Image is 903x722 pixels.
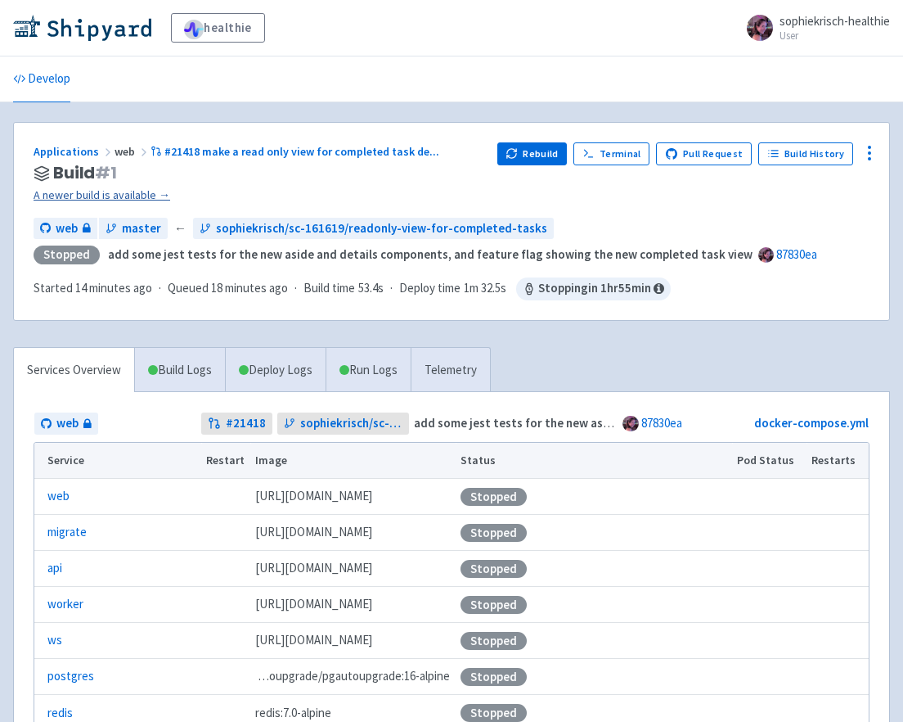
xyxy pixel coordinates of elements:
[201,443,250,479] th: Restart
[460,596,527,614] div: Stopped
[732,443,806,479] th: Pod Status
[171,13,265,43] a: healthie
[75,280,152,296] time: 14 minutes ago
[460,560,527,578] div: Stopped
[277,413,409,435] a: sophiekrisch/sc-161619/readonly-view-for-completed-tasks
[34,280,152,296] span: Started
[53,164,117,183] span: Build
[255,523,372,542] span: [DOMAIN_NAME][URL]
[497,142,568,165] button: Rebuild
[641,415,682,431] a: 87830ea
[34,218,97,240] a: web
[211,280,288,296] time: 18 minutes ago
[14,348,134,393] a: Services Overview
[34,443,201,479] th: Service
[34,278,671,300] div: · · ·
[737,15,890,41] a: sophiekrisch-healthie User
[516,278,671,300] span: Stopping in 1 hr 55 min
[460,704,527,722] div: Stopped
[758,142,853,165] a: Build History
[47,631,62,650] a: ws
[47,559,62,578] a: api
[108,246,752,262] strong: add some jest tests for the new aside and details components, and feature flag showing the new co...
[573,142,649,165] a: Terminal
[34,144,115,159] a: Applications
[13,15,151,41] img: Shipyard logo
[460,524,527,542] div: Stopped
[754,415,869,431] a: docker-compose.yml
[47,487,70,506] a: web
[168,280,288,296] span: Queued
[255,595,372,614] span: [DOMAIN_NAME][URL]
[201,413,272,435] a: #21418
[779,13,890,29] span: sophiekrisch-healthie
[34,413,98,435] a: web
[326,348,411,393] a: Run Logs
[34,186,484,205] a: A newer build is available →
[806,443,869,479] th: Restarts
[216,219,547,238] span: sophiekrisch/sc-161619/readonly-view-for-completed-tasks
[99,218,168,240] a: master
[226,414,266,433] strong: # 21418
[460,488,527,506] div: Stopped
[13,56,70,102] a: Develop
[460,632,527,650] div: Stopped
[464,279,506,298] span: 1m 32.5s
[47,523,87,542] a: migrate
[399,279,460,298] span: Deploy time
[250,443,456,479] th: Image
[115,144,150,159] span: web
[95,161,117,184] span: # 1
[255,487,372,506] span: [DOMAIN_NAME][URL]
[122,219,161,238] span: master
[193,218,554,240] a: sophiekrisch/sc-161619/readonly-view-for-completed-tasks
[255,559,372,578] span: [DOMAIN_NAME][URL]
[56,414,79,433] span: web
[56,219,78,238] span: web
[34,246,100,264] div: Stopped
[303,279,355,298] span: Build time
[164,144,439,159] span: #21418 make a read only view for completed task de ...
[255,631,372,650] span: [DOMAIN_NAME][URL]
[47,667,94,686] a: postgres
[150,144,442,159] a: #21418 make a read only view for completed task de...
[456,443,732,479] th: Status
[779,30,890,41] small: User
[255,667,450,686] span: pgautoupgrade/pgautoupgrade:16-alpine
[656,142,752,165] a: Pull Request
[358,279,384,298] span: 53.4s
[47,595,83,614] a: worker
[776,246,817,262] a: 87830ea
[300,414,402,433] span: sophiekrisch/sc-161619/readonly-view-for-completed-tasks
[135,348,225,393] a: Build Logs
[460,668,527,686] div: Stopped
[411,348,490,393] a: Telemetry
[225,348,326,393] a: Deploy Logs
[174,219,186,238] span: ←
